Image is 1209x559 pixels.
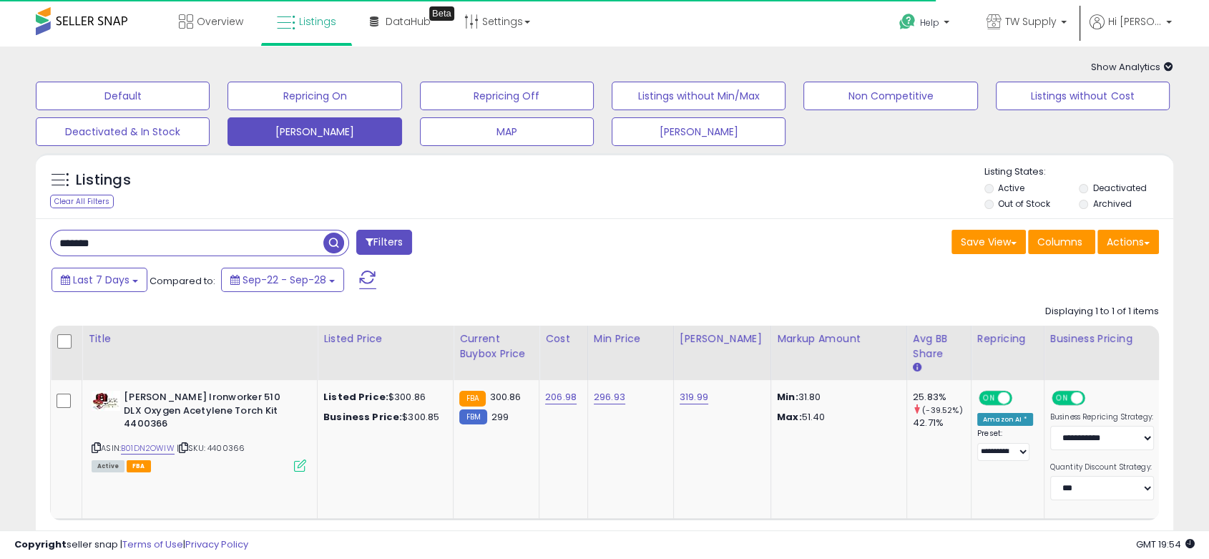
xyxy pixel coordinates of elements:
strong: Min: [777,390,798,404]
span: OFF [1010,392,1033,404]
span: 2025-10-6 19:54 GMT [1136,538,1195,551]
div: Repricing [977,331,1038,346]
a: 296.93 [594,390,625,404]
button: [PERSON_NAME] [612,117,785,146]
label: Out of Stock [998,198,1050,210]
button: Repricing On [227,82,401,110]
div: Business Pricing [1050,331,1195,346]
span: Listings [299,14,336,29]
button: Non Competitive [803,82,977,110]
button: Listings without Min/Max [612,82,785,110]
label: Active [998,182,1024,194]
small: Avg BB Share. [913,361,921,374]
small: FBA [459,391,486,407]
a: Privacy Policy [185,538,248,551]
b: Listed Price: [323,390,388,404]
button: Sep-22 - Sep-28 [221,268,344,292]
h5: Listings [76,170,131,190]
div: Listed Price [323,331,447,346]
span: ON [980,392,998,404]
button: Actions [1097,230,1159,254]
div: $300.86 [323,391,442,404]
div: 25.83% [913,391,971,404]
div: Current Buybox Price [459,331,533,361]
strong: Max: [777,410,802,424]
span: FBA [127,460,151,472]
div: Min Price [594,331,667,346]
button: Listings without Cost [996,82,1170,110]
div: Displaying 1 to 1 of 1 items [1045,305,1159,319]
small: FBM [459,409,487,424]
img: 417lXibhOiL._SL40_.jpg [92,391,120,411]
span: OFF [1082,392,1105,404]
button: Deactivated & In Stock [36,117,210,146]
div: 42.71% [913,417,971,429]
a: Help [888,2,964,47]
label: Archived [1093,198,1132,210]
i: Get Help [899,13,916,31]
button: Default [36,82,210,110]
a: B01DN2OWIW [121,442,175,455]
p: 31.80 [777,391,896,404]
span: Help [920,16,939,29]
div: $300.85 [323,411,442,424]
a: Hi [PERSON_NAME] [1090,14,1172,47]
small: (-39.52%) [922,404,962,416]
div: Amazon AI * [977,413,1033,426]
div: Avg BB Share [913,331,965,361]
span: DataHub [386,14,431,29]
span: TW Supply [1005,14,1057,29]
button: [PERSON_NAME] [227,117,401,146]
button: Last 7 Days [52,268,147,292]
div: Clear All Filters [50,195,114,208]
p: 51.40 [777,411,896,424]
button: Columns [1028,230,1095,254]
button: Repricing Off [420,82,594,110]
a: 206.98 [545,390,577,404]
label: Quantity Discount Strategy: [1050,462,1154,472]
b: Business Price: [323,410,402,424]
p: Listing States: [984,165,1173,179]
label: Business Repricing Strategy: [1050,412,1154,422]
div: Preset: [977,429,1033,461]
div: Tooltip anchor [429,6,454,21]
button: Save View [951,230,1026,254]
div: [PERSON_NAME] [680,331,765,346]
strong: Copyright [14,538,67,551]
span: Compared to: [150,274,215,288]
span: Overview [197,14,243,29]
span: ON [1053,392,1071,404]
span: | SKU: 4400366 [177,442,245,454]
span: 300.86 [489,390,521,404]
div: Markup Amount [777,331,901,346]
span: Last 7 Days [73,273,129,287]
span: Sep-22 - Sep-28 [243,273,326,287]
span: Hi [PERSON_NAME] [1108,14,1162,29]
div: seller snap | | [14,538,248,552]
a: Terms of Use [122,538,183,551]
span: Columns [1037,235,1082,249]
button: Filters [356,230,412,255]
div: Title [88,331,311,346]
a: 319.99 [680,390,708,404]
div: ASIN: [92,391,306,470]
span: All listings currently available for purchase on Amazon [92,460,124,472]
label: Deactivated [1093,182,1147,194]
b: [PERSON_NAME] Ironworker 510 DLX Oxygen Acetylene Torch Kit 4400366 [124,391,298,434]
span: Show Analytics [1091,60,1173,74]
span: 299 [491,410,508,424]
button: MAP [420,117,594,146]
div: Cost [545,331,582,346]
